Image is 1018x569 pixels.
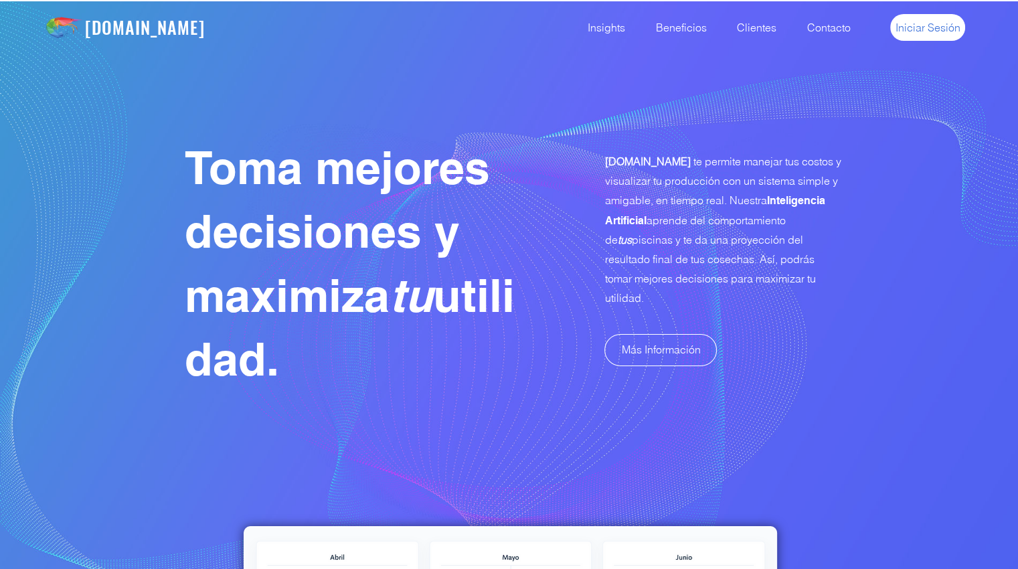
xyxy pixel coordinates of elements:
[604,334,717,366] a: Más Información
[800,1,857,54] p: Contacto
[635,1,717,54] a: Beneficios
[581,1,632,54] p: Insights
[604,194,825,227] span: Inteligencia Artificial
[390,268,433,323] span: tu
[85,14,205,40] a: [DOMAIN_NAME]
[621,342,700,357] span: Más Información
[717,1,786,54] a: Clientes
[896,20,960,35] span: Iniciar Sesión
[649,1,713,54] p: Beneficios
[890,14,965,41] a: Iniciar Sesión
[730,1,783,54] p: Clientes
[185,141,515,386] span: Toma mejores decisiones y maximiza utilidad.
[604,155,841,305] span: te permite manejar tus costos y visualizar tu producción con un sistema simple y amigable, en tie...
[566,1,861,54] nav: Site
[617,233,631,246] span: tus
[786,1,861,54] a: Contacto
[604,155,690,168] span: [DOMAIN_NAME]
[566,1,635,54] a: Insights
